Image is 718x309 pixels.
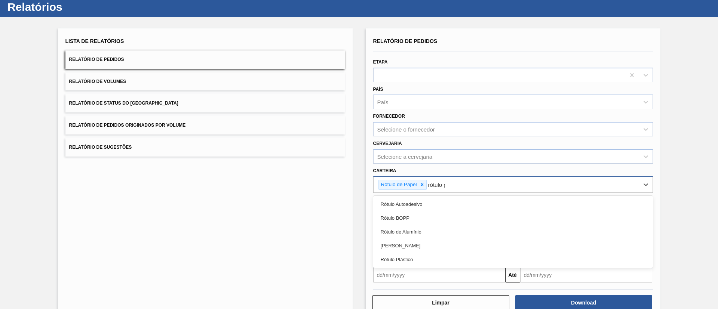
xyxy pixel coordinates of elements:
div: Rótulo Plástico [373,253,653,266]
div: Selecione a cervejaria [377,153,433,160]
label: Etapa [373,59,388,65]
span: Relatório de Pedidos Originados por Volume [69,123,186,128]
div: País [377,99,389,105]
div: Selecione o fornecedor [377,126,435,133]
button: Até [505,268,520,282]
div: Rótulo de Papel [379,180,418,189]
span: Relatório de Volumes [69,79,126,84]
button: Relatório de Status do [GEOGRAPHIC_DATA] [65,94,345,112]
input: dd/mm/yyyy [373,268,505,282]
span: Relatório de Pedidos [373,38,438,44]
label: Cervejaria [373,141,402,146]
label: Carteira [373,168,396,173]
label: País [373,87,383,92]
div: [PERSON_NAME] [373,239,653,253]
button: Relatório de Sugestões [65,138,345,157]
label: Fornecedor [373,114,405,119]
div: Rótulo de Alumínio [373,225,653,239]
span: Lista de Relatórios [65,38,124,44]
div: Rótulo BOPP [373,211,653,225]
h1: Relatórios [7,3,140,11]
input: dd/mm/yyyy [520,268,652,282]
span: Relatório de Sugestões [69,145,132,150]
button: Relatório de Pedidos Originados por Volume [65,116,345,135]
button: Relatório de Volumes [65,72,345,91]
button: Relatório de Pedidos [65,50,345,69]
span: Relatório de Status do [GEOGRAPHIC_DATA] [69,101,178,106]
span: Relatório de Pedidos [69,57,124,62]
div: Rótulo Autoadesivo [373,197,653,211]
